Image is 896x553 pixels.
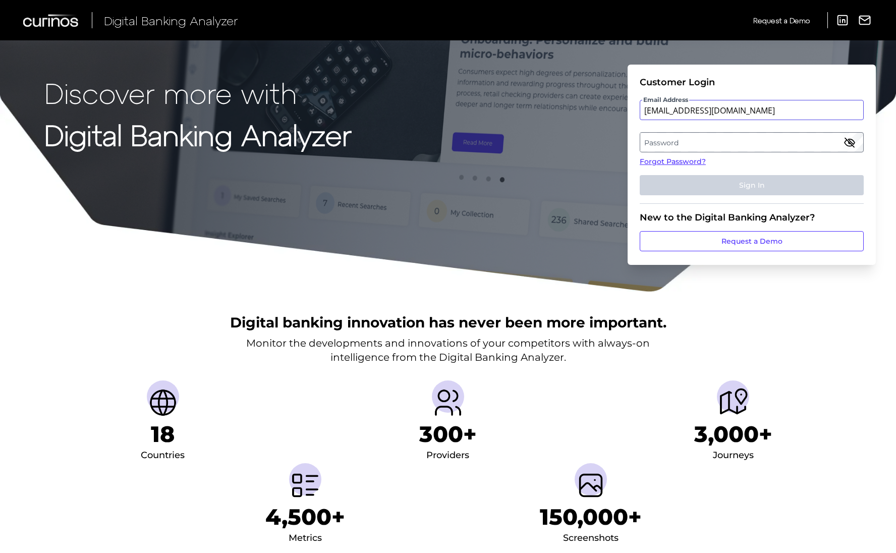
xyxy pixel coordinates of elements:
h1: 150,000+ [540,504,642,530]
div: Countries [141,448,185,464]
div: Metrics [289,530,322,546]
img: Providers [432,386,464,419]
h1: 300+ [419,421,477,448]
img: Screenshots [575,469,607,502]
h1: 3,000+ [694,421,772,448]
p: Monitor the developments and innovations of your competitors with always-on intelligence from the... [246,336,650,364]
span: Digital Banking Analyzer [104,13,238,28]
div: Customer Login [640,77,864,88]
img: Metrics [289,469,321,502]
a: Request a Demo [640,231,864,251]
p: Discover more with [44,77,352,108]
div: Screenshots [563,530,619,546]
h1: 4,500+ [265,504,345,530]
span: Email Address [642,96,689,104]
img: Curinos [23,14,80,27]
div: Journeys [713,448,754,464]
strong: Digital Banking Analyzer [44,118,352,151]
div: New to the Digital Banking Analyzer? [640,212,864,223]
label: Password [640,133,863,151]
a: Request a Demo [753,12,810,29]
img: Journeys [717,386,749,419]
img: Countries [147,386,179,419]
h1: 18 [151,421,175,448]
div: Providers [426,448,469,464]
a: Forgot Password? [640,156,864,167]
span: Request a Demo [753,16,810,25]
h2: Digital banking innovation has never been more important. [230,313,666,332]
button: Sign In [640,175,864,195]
